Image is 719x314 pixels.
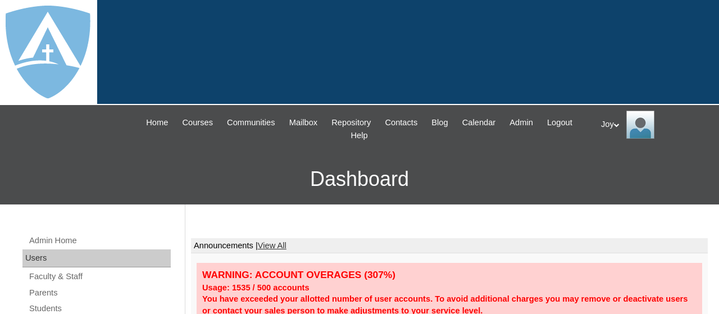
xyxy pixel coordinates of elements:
span: Logout [547,116,572,129]
div: Users [22,249,171,267]
a: Help [345,129,373,142]
span: Calendar [462,116,495,129]
span: Contacts [385,116,417,129]
a: Admin [504,116,539,129]
a: Faculty & Staff [28,270,171,284]
td: Announcements | [191,238,708,254]
a: Logout [541,116,578,129]
div: Joy [601,111,708,139]
div: WARNING: ACCOUNT OVERAGES (307%) [202,269,697,281]
a: Contacts [379,116,423,129]
span: Courses [182,116,213,129]
a: View All [258,241,286,250]
span: Communities [227,116,275,129]
a: Admin Home [28,234,171,248]
span: Home [146,116,168,129]
strong: Usage: 1535 / 500 accounts [202,283,310,292]
h3: Dashboard [6,154,713,204]
img: logo-white.png [6,6,90,98]
span: Help [351,129,367,142]
span: Repository [331,116,371,129]
a: Parents [28,286,171,300]
img: Joy Dantz [626,111,654,139]
span: Blog [431,116,448,129]
a: Courses [176,116,219,129]
a: Communities [221,116,281,129]
a: Mailbox [284,116,324,129]
span: Mailbox [289,116,318,129]
a: Blog [426,116,453,129]
a: Repository [326,116,376,129]
a: Calendar [457,116,501,129]
span: Admin [509,116,533,129]
a: Home [140,116,174,129]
